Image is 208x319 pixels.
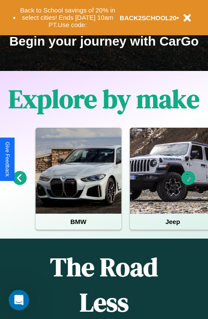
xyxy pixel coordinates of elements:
div: Give Feedback [4,142,10,177]
h1: Explore by make [9,81,199,117]
b: BACK2SCHOOL20 [120,14,177,21]
iframe: Intercom live chat [9,290,29,310]
h4: BMW [36,214,121,230]
button: Back to School savings of 20% in select cities! Ends [DATE] 10am PT.Use code: [16,4,120,31]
